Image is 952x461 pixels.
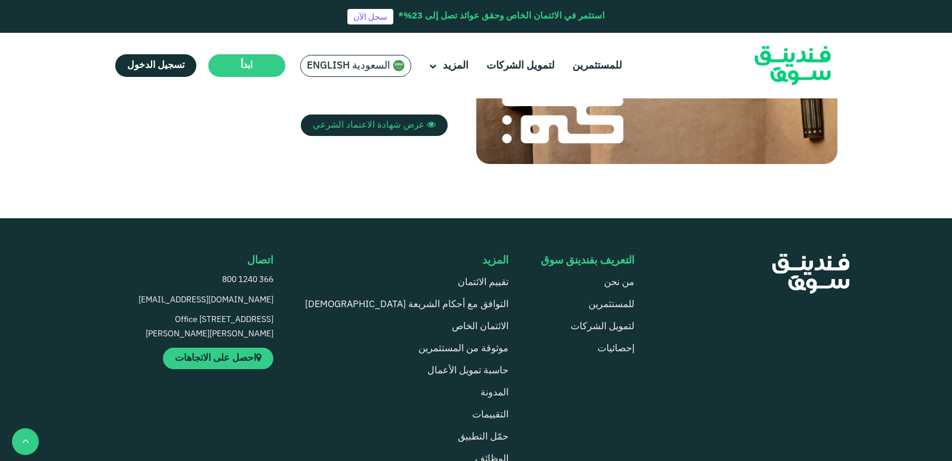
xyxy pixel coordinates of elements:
span: تسجيل الدخول [127,61,184,70]
span: المزيد [482,255,509,266]
img: SA Flag [393,60,405,72]
a: للمستثمرين [569,56,625,76]
a: [EMAIL_ADDRESS][DOMAIN_NAME] [131,293,273,308]
a: حمّل التطبيق [458,432,509,441]
span: السعودية English [307,59,390,73]
a: المدونة [480,388,509,397]
button: back [12,428,39,455]
span: 800 1240 366 [222,276,273,284]
a: احصل على الاتجاهات [163,348,273,369]
a: موثوقة من المستثمرين [418,344,509,353]
span: اتصال [247,255,273,266]
a: سجل الآن [347,9,393,24]
div: التعريف بفندينق سوق [541,254,634,267]
a: الائتمان الخاص [452,322,509,331]
span: عرض شهادة الاعتماد الشرعي [313,121,424,129]
a: عرض شهادة الاعتماد الشرعي [301,115,448,136]
p: Office [STREET_ADDRESS][PERSON_NAME][PERSON_NAME] [131,313,273,342]
a: لتمويل الشركات [483,56,557,76]
span: المزيد [443,61,469,71]
a: تقييم الائتمان [458,278,509,287]
img: FooterLogo [751,243,870,304]
a: من نحن [604,278,634,287]
a: للمستثمرين [589,300,634,309]
a: إحصائيات [597,344,634,353]
a: التقييمات [472,410,509,419]
a: 800 1240 366 [131,273,273,287]
a: تسجيل الدخول [115,54,196,77]
div: استثمر في الائتمان الخاص وحقق عوائد تصل إلى 23%* [398,10,605,23]
span: ابدأ [241,61,252,70]
a: التوافق مع أحكام الشريعة [DEMOGRAPHIC_DATA] [305,300,509,309]
img: Logo [734,36,851,96]
a: لتمويل الشركات [571,322,634,331]
span: [EMAIL_ADDRESS][DOMAIN_NAME] [138,296,273,304]
a: حاسبة تمويل الأعمال [427,366,509,375]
